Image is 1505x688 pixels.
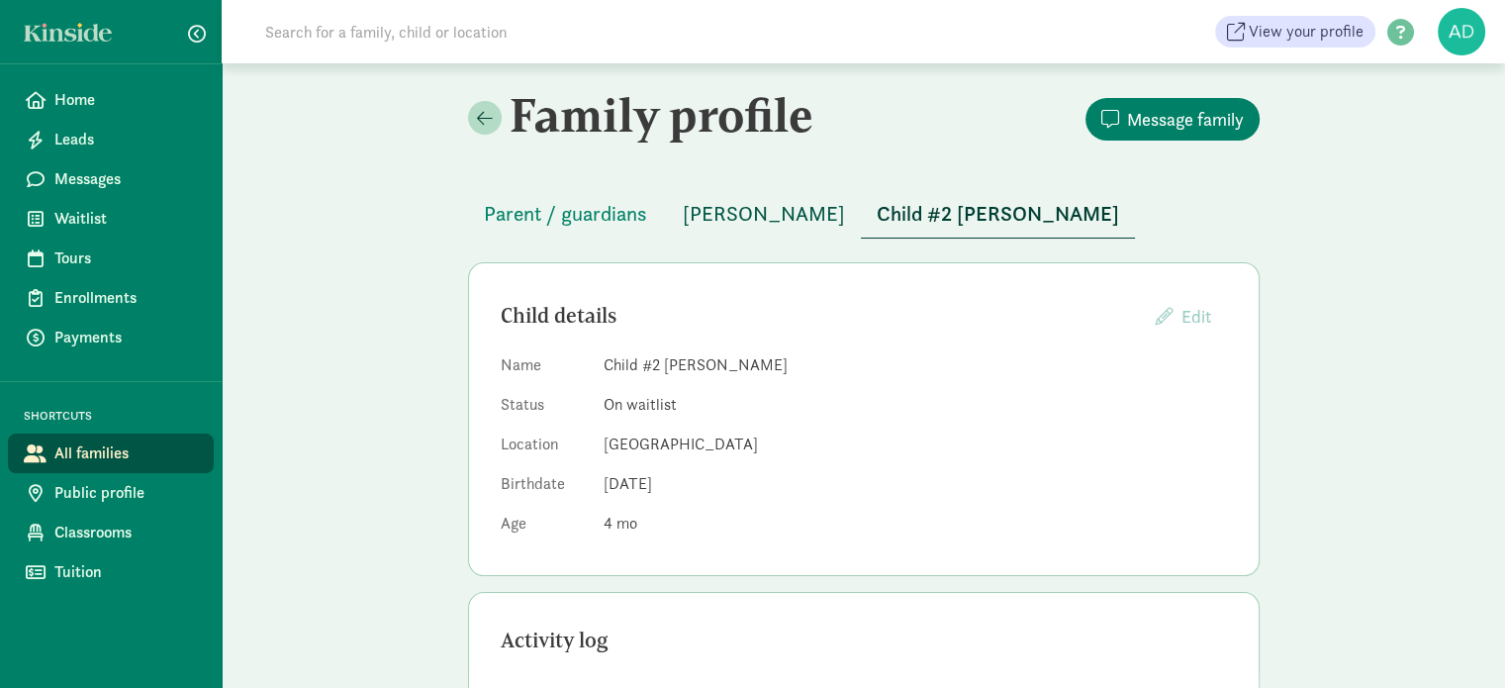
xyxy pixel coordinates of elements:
span: Child #2 [PERSON_NAME] [877,198,1119,230]
span: Waitlist [54,207,198,231]
dt: Birthdate [501,472,588,504]
a: Tuition [8,552,214,592]
dd: [GEOGRAPHIC_DATA] [604,433,1227,456]
span: All families [54,442,198,465]
dt: Age [501,512,588,543]
button: [PERSON_NAME] [667,190,861,238]
a: All families [8,434,214,473]
span: View your profile [1249,20,1364,44]
div: Child details [501,300,1140,332]
iframe: Chat Widget [1406,593,1505,688]
a: Waitlist [8,199,214,239]
span: 4 [604,513,637,534]
span: Leads [54,128,198,151]
dt: Location [501,433,588,464]
a: Messages [8,159,214,199]
dt: Status [501,393,588,425]
span: Enrollments [54,286,198,310]
a: Enrollments [8,278,214,318]
a: Payments [8,318,214,357]
span: Edit [1181,305,1211,328]
button: Message family [1085,98,1260,141]
div: Activity log [501,625,1227,656]
input: Search for a family, child or location [253,12,808,51]
a: Child #2 [PERSON_NAME] [861,203,1135,226]
span: Tuition [54,560,198,584]
span: Payments [54,326,198,349]
span: Classrooms [54,521,198,544]
span: [PERSON_NAME] [683,198,845,230]
dt: Name [501,353,588,385]
a: Home [8,80,214,120]
span: Parent / guardians [484,198,647,230]
span: Public profile [54,481,198,505]
a: View your profile [1215,16,1375,48]
span: [DATE] [604,473,652,494]
button: Child #2 [PERSON_NAME] [861,190,1135,239]
a: [PERSON_NAME] [667,203,861,226]
span: Messages [54,167,198,191]
a: Public profile [8,473,214,513]
a: Tours [8,239,214,278]
span: Message family [1127,106,1244,133]
span: Tours [54,246,198,270]
a: Classrooms [8,513,214,552]
dd: Child #2 [PERSON_NAME] [604,353,1227,377]
a: Leads [8,120,214,159]
dd: On waitlist [604,393,1227,417]
button: Edit [1140,295,1227,338]
a: Parent / guardians [468,203,663,226]
h2: Family profile [468,87,860,143]
button: Parent / guardians [468,190,663,238]
span: Home [54,88,198,112]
